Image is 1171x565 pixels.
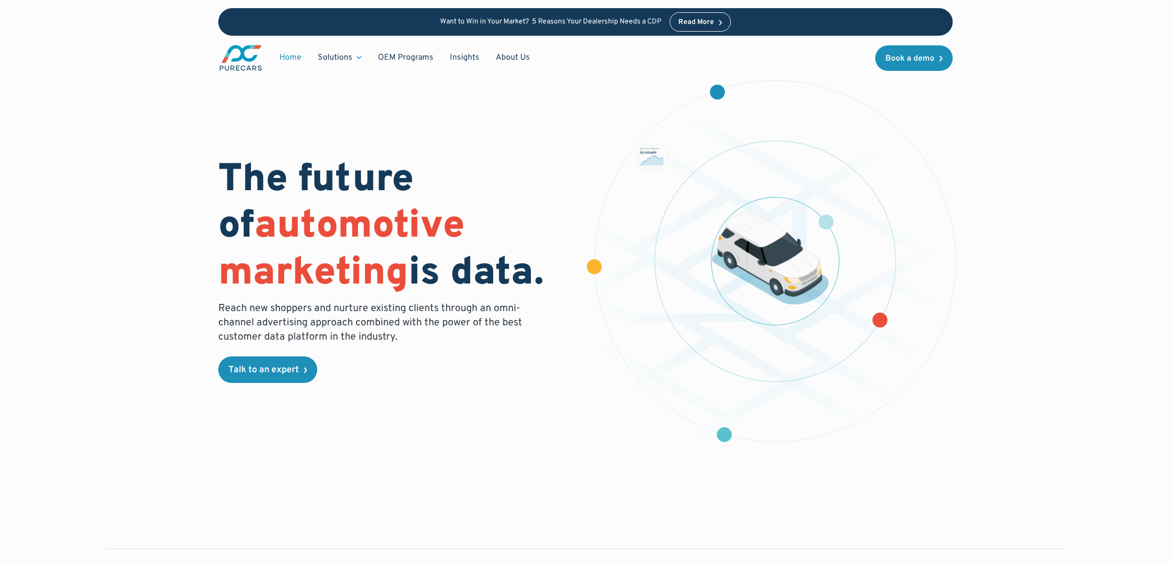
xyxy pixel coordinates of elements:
[228,366,299,375] div: Talk to an expert
[310,48,370,67] div: Solutions
[218,202,465,298] span: automotive marketing
[318,52,352,63] div: Solutions
[370,48,442,67] a: OEM Programs
[440,18,661,27] p: Want to Win in Your Market? 5 Reasons Your Dealership Needs a CDP
[218,44,263,72] a: main
[875,45,953,71] a: Book a demo
[218,301,528,344] p: Reach new shoppers and nurture existing clients through an omni-channel advertising approach comb...
[488,48,538,67] a: About Us
[639,146,666,167] img: chart showing monthly dealership revenue of $7m
[442,48,488,67] a: Insights
[712,212,829,305] img: illustration of a vehicle
[218,356,317,383] a: Talk to an expert
[218,44,263,72] img: purecars logo
[885,55,934,63] div: Book a demo
[670,12,731,32] a: Read More
[678,19,714,26] div: Read More
[218,158,573,297] h1: The future of is data.
[271,48,310,67] a: Home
